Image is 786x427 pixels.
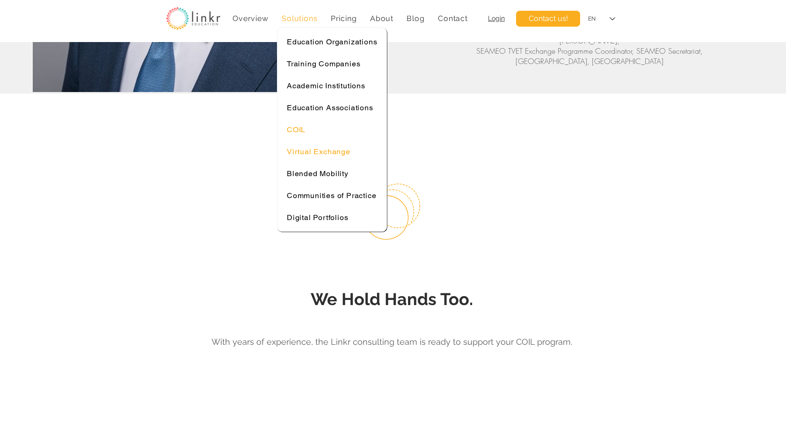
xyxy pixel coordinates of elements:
[282,14,317,23] span: Solutions
[282,33,382,51] a: Education Organizations
[282,208,382,227] a: Digital Portfolios
[277,9,322,28] div: Solutions
[287,103,373,112] span: Education Associations
[287,37,377,46] span: Education Organizations
[282,121,382,139] a: COIL
[287,213,348,222] span: Digital Portfolios
[211,337,572,347] span: With years of experience, the Linkr consulting team is ready to support your COIL program.
[311,289,473,309] span: We Hold Hands Too.
[370,14,393,23] span: About
[287,191,376,200] span: Communities of Practice
[438,14,468,23] span: Contact
[407,14,424,23] span: Blog
[476,36,703,66] span: [PERSON_NAME], SEAMEO TVET Exchange Programme Coordinator, SEAMEO Secretariat, [GEOGRAPHIC_DATA],...
[282,55,382,73] a: Training Companies
[287,169,349,178] span: Blended Mobility
[166,7,220,30] img: linkr_logo_transparentbg.png
[277,28,387,232] div: Solutions
[287,125,306,134] span: COIL
[582,8,622,29] div: Language Selector: English
[488,14,505,22] a: Login
[287,81,365,90] span: Academic Institutions
[326,9,362,28] a: Pricing
[516,11,580,27] a: Contact us!
[282,142,382,161] a: Virtual Exchange
[402,9,429,28] a: Blog
[529,14,568,24] span: Contact us!
[228,9,473,28] nav: Site
[331,14,357,23] span: Pricing
[282,164,382,183] a: Blended Mobility
[282,186,382,205] a: Communities of Practice
[282,99,382,117] a: Education Associations
[287,147,350,156] span: Virtual Exchange
[228,9,273,28] a: Overview
[233,14,268,23] span: Overview
[282,77,382,95] a: Academic Institutions
[365,9,399,28] div: About
[588,15,596,23] div: EN
[287,59,360,68] span: Training Companies
[433,9,473,28] a: Contact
